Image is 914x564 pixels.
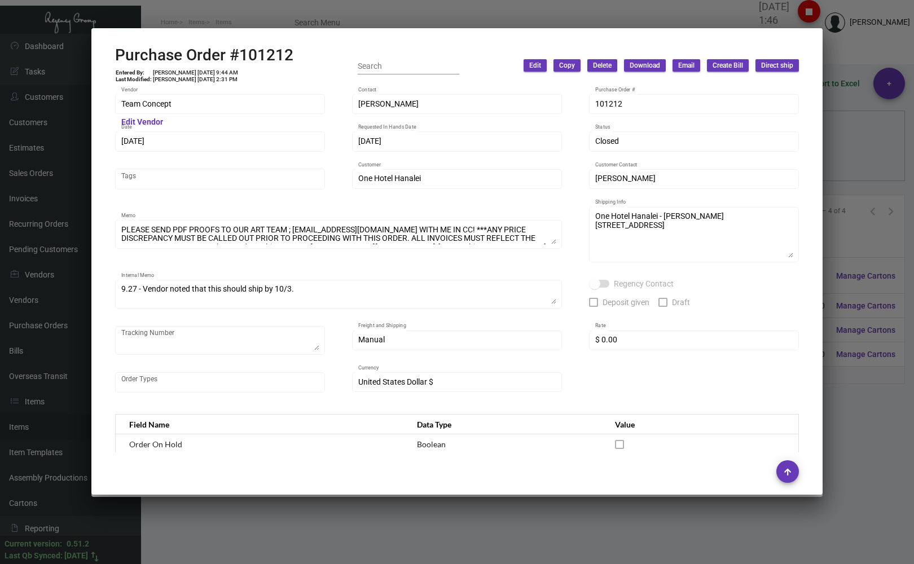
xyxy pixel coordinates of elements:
[152,76,239,83] td: [PERSON_NAME] [DATE] 2:31 PM
[707,59,749,72] button: Create Bill
[672,296,690,309] span: Draft
[67,538,89,550] div: 0.51.2
[116,415,406,434] th: Field Name
[624,59,666,72] button: Download
[5,538,62,550] div: Current version:
[604,415,798,434] th: Value
[553,59,581,72] button: Copy
[603,296,649,309] span: Deposit given
[761,61,793,70] span: Direct ship
[678,61,695,70] span: Email
[614,277,674,290] span: Regency Contact
[595,136,619,146] span: Closed
[129,439,182,449] span: Order On Hold
[524,59,547,72] button: Edit
[593,61,612,70] span: Delete
[121,118,163,127] mat-hint: Edit Vendor
[152,69,239,76] td: [PERSON_NAME] [DATE] 9:44 AM
[417,439,446,449] span: Boolean
[358,335,385,344] span: Manual
[673,59,700,72] button: Email
[559,61,575,70] span: Copy
[115,46,293,65] h2: Purchase Order #101212
[115,76,152,83] td: Last Modified:
[630,61,660,70] span: Download
[755,59,799,72] button: Direct ship
[529,61,541,70] span: Edit
[406,415,604,434] th: Data Type
[713,61,743,70] span: Create Bill
[5,550,88,562] div: Last Qb Synced: [DATE]
[115,69,152,76] td: Entered By:
[587,59,617,72] button: Delete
